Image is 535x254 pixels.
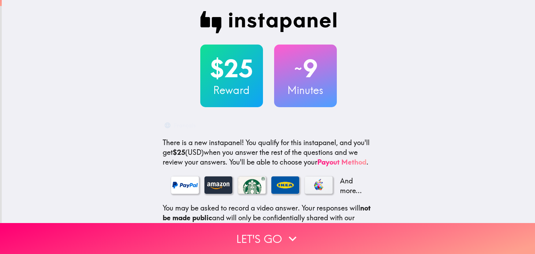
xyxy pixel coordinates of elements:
p: You qualify for this instapanel, and you'll get (USD) when you answer the rest of the questions a... [163,138,374,167]
b: $25 [173,148,185,157]
h3: Reward [200,83,263,97]
div: Français [174,120,196,130]
h2: 9 [274,54,337,83]
h2: $25 [200,54,263,83]
button: Français [163,118,199,132]
span: There is a new instapanel! [163,138,244,147]
p: You may be asked to record a video answer. Your responses will and will only be confidentially sh... [163,203,374,242]
a: Payout Method [317,158,366,166]
h3: Minutes [274,83,337,97]
b: not be made public [163,204,371,222]
img: Instapanel [200,11,337,33]
span: ~ [293,58,303,79]
p: And more... [338,176,366,196]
